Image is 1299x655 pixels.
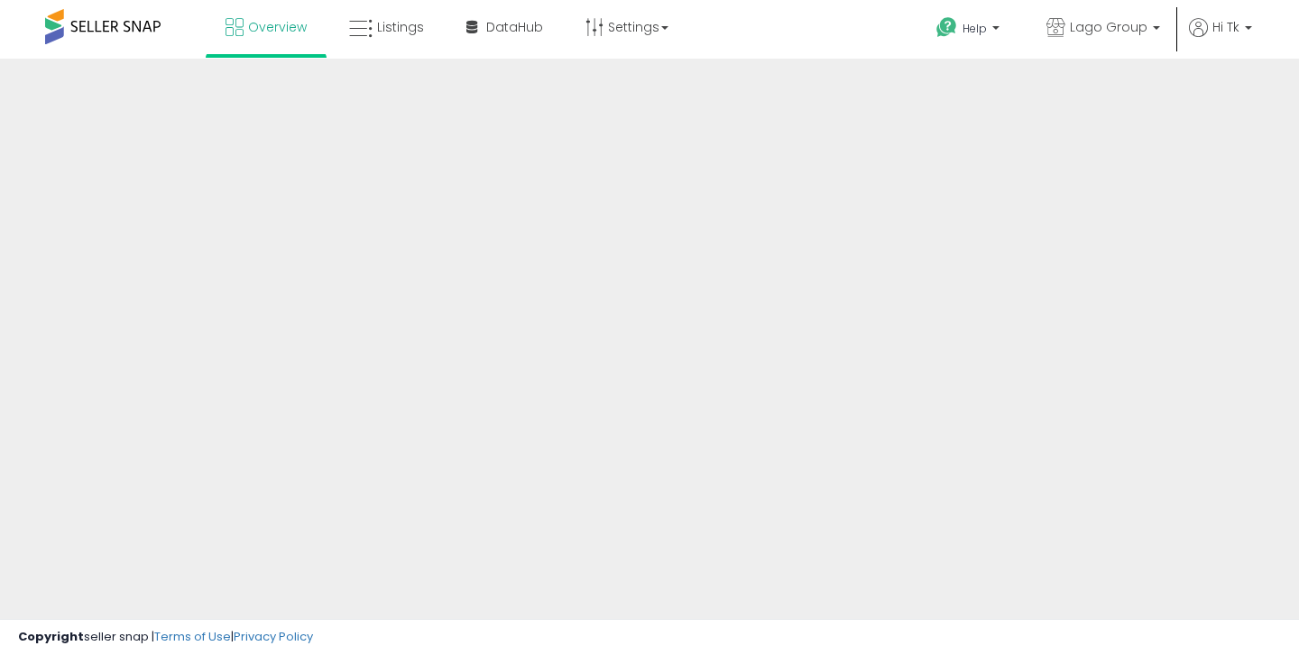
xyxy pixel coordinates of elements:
[248,18,307,36] span: Overview
[922,3,1018,59] a: Help
[154,628,231,645] a: Terms of Use
[18,629,313,646] div: seller snap | |
[18,628,84,645] strong: Copyright
[935,16,958,39] i: Get Help
[1212,18,1239,36] span: Hi Tk
[486,18,543,36] span: DataHub
[1189,18,1252,59] a: Hi Tk
[963,21,987,36] span: Help
[234,628,313,645] a: Privacy Policy
[377,18,424,36] span: Listings
[1070,18,1147,36] span: Lago Group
